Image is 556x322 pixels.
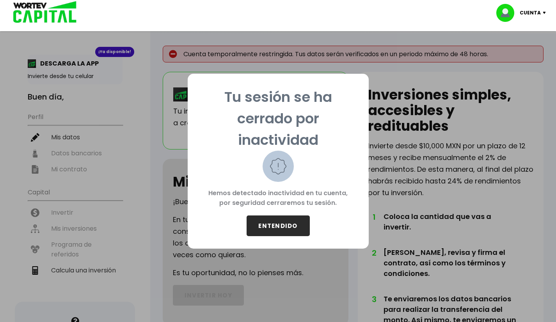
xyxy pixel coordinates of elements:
[263,151,294,182] img: warning
[200,182,356,215] p: Hemos detectado inactividad en tu cuenta, por seguridad cerraremos tu sesión.
[496,4,520,22] img: profile-image
[520,7,541,19] p: Cuenta
[200,86,356,151] p: Tu sesión se ha cerrado por inactividad
[247,215,310,236] button: ENTENDIDO
[541,12,551,14] img: icon-down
